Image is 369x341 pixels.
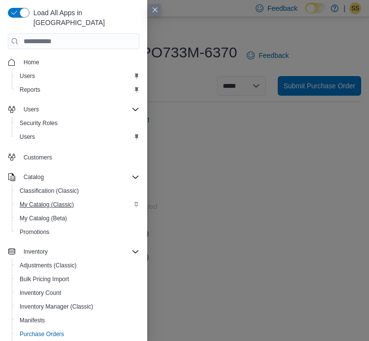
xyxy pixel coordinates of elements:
[12,69,143,83] button: Users
[20,214,67,222] span: My Catalog (Beta)
[16,84,44,96] a: Reports
[4,103,143,116] button: Users
[20,246,52,258] button: Inventory
[20,86,40,94] span: Reports
[16,117,61,129] a: Security Roles
[20,133,35,141] span: Users
[4,245,143,259] button: Inventory
[16,273,73,285] a: Bulk Pricing Import
[20,275,69,283] span: Bulk Pricing Import
[12,327,143,341] button: Purchase Orders
[16,199,78,210] a: My Catalog (Classic)
[20,303,93,311] span: Inventory Manager (Classic)
[20,330,64,338] span: Purchase Orders
[16,199,139,210] span: My Catalog (Classic)
[16,260,139,271] span: Adjustments (Classic)
[12,314,143,327] button: Manifests
[16,131,139,143] span: Users
[20,104,43,115] button: Users
[20,151,139,163] span: Customers
[24,105,39,113] span: Users
[12,211,143,225] button: My Catalog (Beta)
[20,104,139,115] span: Users
[12,259,143,272] button: Adjustments (Classic)
[12,272,143,286] button: Bulk Pricing Import
[16,185,139,197] span: Classification (Classic)
[16,212,139,224] span: My Catalog (Beta)
[20,228,50,236] span: Promotions
[16,226,139,238] span: Promotions
[16,212,71,224] a: My Catalog (Beta)
[4,55,143,69] button: Home
[20,316,45,324] span: Manifests
[16,301,139,313] span: Inventory Manager (Classic)
[20,289,61,297] span: Inventory Count
[29,8,139,27] span: Load All Apps in [GEOGRAPHIC_DATA]
[16,131,39,143] a: Users
[16,287,65,299] a: Inventory Count
[20,262,77,269] span: Adjustments (Classic)
[4,150,143,164] button: Customers
[16,273,139,285] span: Bulk Pricing Import
[12,300,143,314] button: Inventory Manager (Classic)
[20,56,139,68] span: Home
[12,83,143,97] button: Reports
[16,226,53,238] a: Promotions
[16,328,68,340] a: Purchase Orders
[12,225,143,239] button: Promotions
[20,187,79,195] span: Classification (Classic)
[4,170,143,184] button: Catalog
[16,315,49,326] a: Manifests
[20,152,56,163] a: Customers
[12,286,143,300] button: Inventory Count
[20,246,139,258] span: Inventory
[20,171,48,183] button: Catalog
[16,301,97,313] a: Inventory Manager (Classic)
[20,72,35,80] span: Users
[20,56,43,68] a: Home
[12,116,143,130] button: Security Roles
[12,130,143,144] button: Users
[16,70,139,82] span: Users
[149,4,161,16] button: Close this dialog
[16,260,80,271] a: Adjustments (Classic)
[16,315,139,326] span: Manifests
[20,171,139,183] span: Catalog
[24,173,44,181] span: Catalog
[16,84,139,96] span: Reports
[20,201,74,209] span: My Catalog (Classic)
[16,117,139,129] span: Security Roles
[16,287,139,299] span: Inventory Count
[16,328,139,340] span: Purchase Orders
[12,184,143,198] button: Classification (Classic)
[16,70,39,82] a: Users
[24,248,48,256] span: Inventory
[16,185,83,197] a: Classification (Classic)
[20,119,57,127] span: Security Roles
[12,198,143,211] button: My Catalog (Classic)
[24,154,52,161] span: Customers
[24,58,39,66] span: Home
